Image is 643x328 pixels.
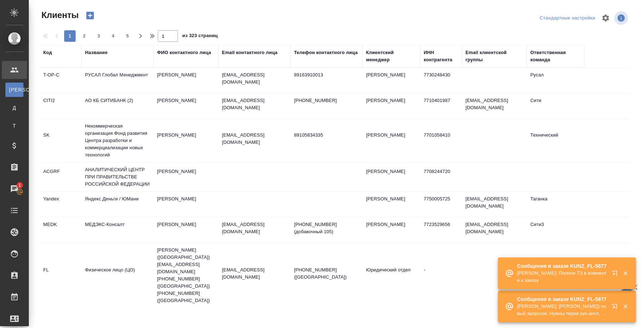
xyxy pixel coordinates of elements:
td: Русал [527,68,584,93]
td: [PERSON_NAME] [362,192,420,217]
button: 4 [107,30,119,42]
td: 7750005725 [420,192,462,217]
div: Название [85,49,107,56]
span: 4 [107,32,119,40]
td: АО КБ СИТИБАНК (2) [81,93,153,119]
td: РУСАЛ Глобал Менеджмент [81,68,153,93]
div: Клиентский менеджер [366,49,416,63]
td: Сити3 [527,217,584,243]
button: 3 [93,30,104,42]
div: ИНН контрагента [424,49,458,63]
span: 1 [14,182,25,189]
p: [PHONE_NUMBER] ([GEOGRAPHIC_DATA]) [294,266,359,281]
div: Телефон контактного лица [294,49,358,56]
td: Сити [527,93,584,119]
span: из 323 страниц [182,31,218,42]
span: 5 [122,32,133,40]
div: split button [538,13,597,24]
td: CITI2 [40,93,81,119]
td: [PERSON_NAME] [362,128,420,153]
button: Закрыть [618,303,633,310]
p: [PHONE_NUMBER] (добавочный 105) [294,221,359,235]
p: [PERSON_NAME]: Полное ТЗ в комменте к заказу [517,270,607,284]
button: Открыть в новой вкладке [607,299,625,316]
a: Т [5,119,23,133]
button: Закрыть [618,270,633,276]
span: [PERSON_NAME] [9,86,20,93]
td: [PERSON_NAME] [153,164,218,190]
span: Посмотреть информацию [614,11,629,25]
button: 5 [122,30,133,42]
td: [EMAIL_ADDRESS][DOMAIN_NAME] [462,93,527,119]
p: Сообщения в заказе KUNZ_FL-5877 [517,262,607,270]
td: 7701058410 [420,128,462,153]
a: Д [5,101,23,115]
td: [PERSON_NAME] [362,164,420,190]
td: 7730248430 [420,68,462,93]
td: Технический [527,128,584,153]
td: [PERSON_NAME] [153,128,218,153]
td: [PERSON_NAME] [153,68,218,93]
td: МЕДЭКС-Консалт [81,217,153,243]
td: [PERSON_NAME] [153,192,218,217]
td: MEDK [40,217,81,243]
td: Таганка [527,192,584,217]
div: Код [43,49,52,56]
span: Клиенты [40,9,79,21]
span: 2 [79,32,90,40]
p: [EMAIL_ADDRESS][DOMAIN_NAME] [222,266,287,281]
p: [PHONE_NUMBER] [294,97,359,104]
td: SK [40,128,81,153]
td: [EMAIL_ADDRESS][DOMAIN_NAME] [462,217,527,243]
td: [PERSON_NAME] [362,217,420,243]
td: [PERSON_NAME] [362,93,420,119]
td: FL [40,263,81,288]
div: Email контактного лица [222,49,277,56]
p: 89163910013 [294,71,359,79]
a: 1 [2,180,27,198]
td: T-OP-C [40,68,81,93]
td: [PERSON_NAME] ([GEOGRAPHIC_DATA]) [EMAIL_ADDRESS][DOMAIN_NAME] [PHONE_NUMBER] ([GEOGRAPHIC_DATA])... [153,243,218,308]
td: [PERSON_NAME] [362,68,420,93]
p: [EMAIL_ADDRESS][DOMAIN_NAME] [222,132,287,146]
td: 7723529656 [420,217,462,243]
td: АНАЛИТИЧЕСКИЙ ЦЕНТР ПРИ ПРАВИТЕЛЬСТВЕ РОССИЙСКОЙ ФЕДЕРАЦИИ [81,163,153,191]
td: ACGRF [40,164,81,190]
button: 2 [79,30,90,42]
p: [EMAIL_ADDRESS][DOMAIN_NAME] [222,97,287,111]
span: 3 [93,32,104,40]
td: 7708244720 [420,164,462,190]
div: Email клиентской группы [465,49,523,63]
p: Сообщения в заказе KUNZ_FL-5877 [517,296,607,303]
button: Создать [81,9,99,22]
div: Ответственная команда [530,49,581,63]
td: [PERSON_NAME] [153,217,218,243]
a: [PERSON_NAME] [5,83,23,97]
td: 7710401987 [420,93,462,119]
button: Открыть в новой вкладке [607,266,625,283]
div: ФИО контактного лица [157,49,211,56]
td: Yandex [40,192,81,217]
p: [PERSON_NAME]: [PERSON_NAME]) новый запросик. Нужны перки рус-англ, рус-тай, англ-тай (возможно н... [517,303,607,317]
td: Юридический отдел [362,263,420,288]
p: 89105834335 [294,132,359,139]
span: Д [9,104,20,111]
td: Физическое лицо (ЦО) [81,263,153,288]
td: [EMAIL_ADDRESS][DOMAIN_NAME] [462,192,527,217]
td: [PERSON_NAME] [153,93,218,119]
p: [EMAIL_ADDRESS][DOMAIN_NAME] [222,221,287,235]
td: - [420,263,462,288]
span: Т [9,122,20,129]
p: [EMAIL_ADDRESS][DOMAIN_NAME] [222,71,287,86]
td: Некоммерческая организация Фонд развития Центра разработки и коммерциализации новых технологий [81,119,153,162]
span: Настроить таблицу [597,9,614,27]
td: Яндекс Деньги / ЮМани [81,192,153,217]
